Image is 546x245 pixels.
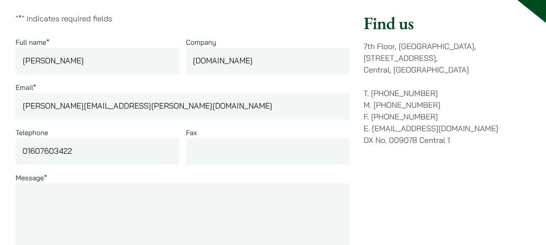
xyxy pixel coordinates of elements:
label: Fax [186,128,197,137]
h2: Find us [364,13,530,33]
label: Full name [16,38,50,46]
label: Company [186,38,216,46]
label: Email [16,83,36,92]
p: 7th Floor, [GEOGRAPHIC_DATA], [STREET_ADDRESS], Central, [GEOGRAPHIC_DATA] [364,40,530,76]
p: T. [PHONE_NUMBER] M. [PHONE_NUMBER] F. [PHONE_NUMBER] E. [EMAIL_ADDRESS][DOMAIN_NAME] DX No. 0090... [364,87,530,146]
label: Telephone [16,128,48,137]
label: Message [16,173,47,182]
p: " " indicates required fields [16,13,350,24]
